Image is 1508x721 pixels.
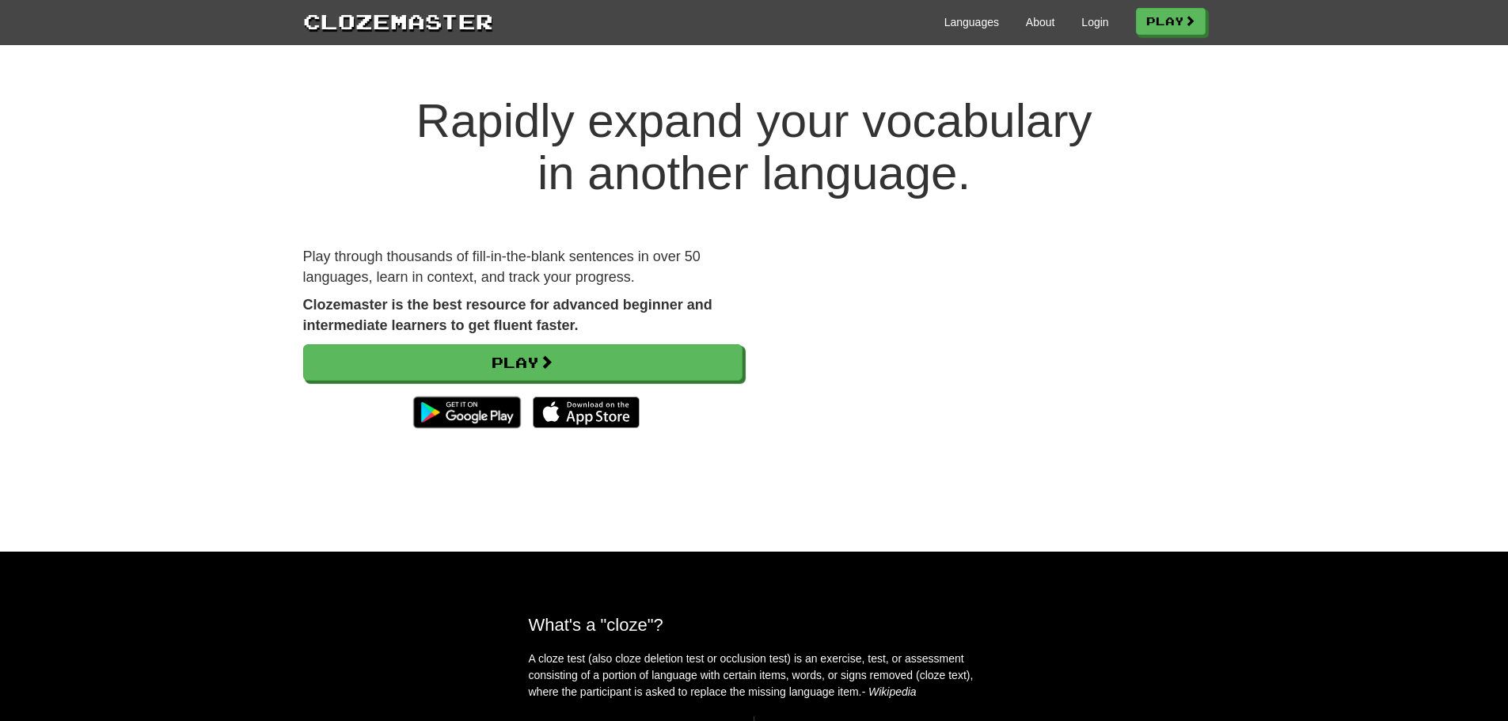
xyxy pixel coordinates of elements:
[529,615,980,635] h2: What's a "cloze"?
[303,6,493,36] a: Clozemaster
[1081,14,1108,30] a: Login
[944,14,999,30] a: Languages
[303,247,743,287] p: Play through thousands of fill-in-the-blank sentences in over 50 languages, learn in context, and...
[862,685,917,698] em: - Wikipedia
[303,344,743,381] a: Play
[405,389,528,436] img: Get it on Google Play
[533,397,640,428] img: Download_on_the_App_Store_Badge_US-UK_135x40-25178aeef6eb6b83b96f5f2d004eda3bffbb37122de64afbaef7...
[1026,14,1055,30] a: About
[529,651,980,700] p: A cloze test (also cloze deletion test or occlusion test) is an exercise, test, or assessment con...
[303,297,712,333] strong: Clozemaster is the best resource for advanced beginner and intermediate learners to get fluent fa...
[1136,8,1206,35] a: Play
